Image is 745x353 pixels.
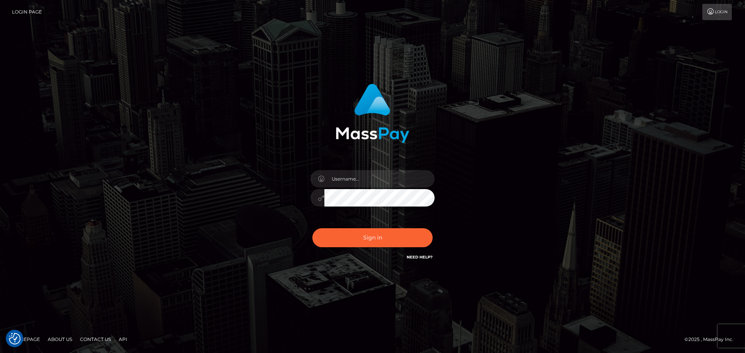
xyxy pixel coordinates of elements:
[312,228,433,247] button: Sign in
[407,255,433,260] a: Need Help?
[324,170,435,188] input: Username...
[12,4,42,20] a: Login Page
[702,4,732,20] a: Login
[77,333,114,345] a: Contact Us
[45,333,75,345] a: About Us
[9,333,21,344] img: Revisit consent button
[684,335,739,344] div: © 2025 , MassPay Inc.
[116,333,130,345] a: API
[9,333,21,344] button: Consent Preferences
[336,84,409,143] img: MassPay Login
[9,333,43,345] a: Homepage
